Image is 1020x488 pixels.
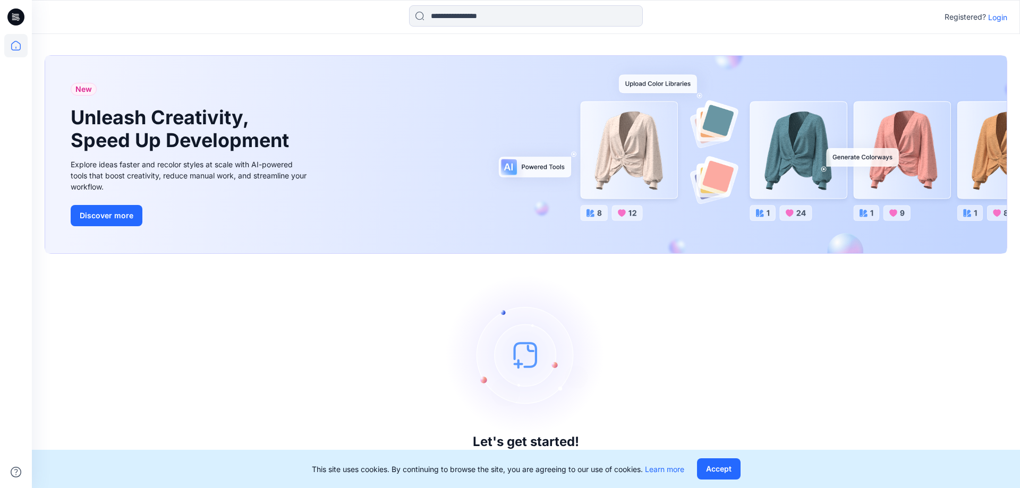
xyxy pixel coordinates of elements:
h1: Unleash Creativity, Speed Up Development [71,106,294,152]
a: Learn more [645,465,684,474]
a: Discover more [71,205,310,226]
h3: Let's get started! [473,434,579,449]
p: Login [988,12,1007,23]
span: New [75,83,92,96]
img: empty-state-image.svg [446,275,606,434]
p: This site uses cookies. By continuing to browse the site, you are agreeing to our use of cookies. [312,464,684,475]
button: Accept [697,458,741,480]
button: Discover more [71,205,142,226]
div: Explore ideas faster and recolor styles at scale with AI-powered tools that boost creativity, red... [71,159,310,192]
p: Registered? [945,11,986,23]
